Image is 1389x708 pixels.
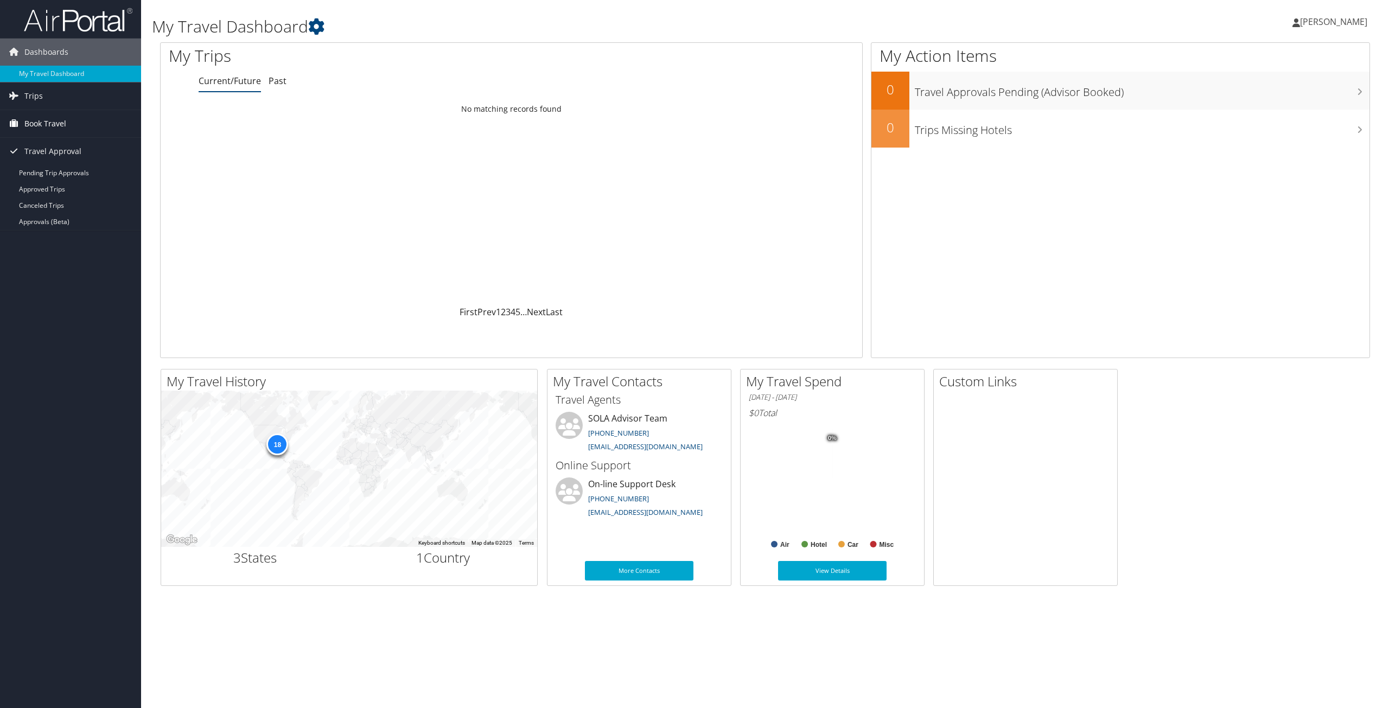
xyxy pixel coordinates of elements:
[527,306,546,318] a: Next
[233,548,241,566] span: 3
[588,442,703,451] a: [EMAIL_ADDRESS][DOMAIN_NAME]
[161,99,862,119] td: No matching records found
[828,435,837,442] tspan: 0%
[24,138,81,165] span: Travel Approval
[749,392,916,403] h6: [DATE] - [DATE]
[24,82,43,110] span: Trips
[939,372,1117,391] h2: Custom Links
[871,110,1369,148] a: 0Trips Missing Hotels
[746,372,924,391] h2: My Travel Spend
[880,541,894,548] text: Misc
[519,540,534,546] a: Terms (opens in new tab)
[416,548,424,566] span: 1
[811,541,827,548] text: Hotel
[169,548,341,567] h2: States
[506,306,511,318] a: 3
[915,79,1369,100] h3: Travel Approvals Pending (Advisor Booked)
[550,412,728,456] li: SOLA Advisor Team
[199,75,261,87] a: Current/Future
[871,44,1369,67] h1: My Action Items
[848,541,858,548] text: Car
[169,44,562,67] h1: My Trips
[871,118,909,137] h2: 0
[546,306,563,318] a: Last
[418,539,465,547] button: Keyboard shortcuts
[871,72,1369,110] a: 0Travel Approvals Pending (Advisor Booked)
[553,372,731,391] h2: My Travel Contacts
[749,407,916,419] h6: Total
[164,533,200,547] a: Open this area in Google Maps (opens a new window)
[269,75,286,87] a: Past
[588,494,649,503] a: [PHONE_NUMBER]
[749,407,759,419] span: $0
[780,541,789,548] text: Air
[871,80,909,99] h2: 0
[152,15,970,38] h1: My Travel Dashboard
[501,306,506,318] a: 2
[588,428,649,438] a: [PHONE_NUMBER]
[24,7,132,33] img: airportal-logo.png
[472,540,512,546] span: Map data ©2025
[556,392,723,407] h3: Travel Agents
[588,507,703,517] a: [EMAIL_ADDRESS][DOMAIN_NAME]
[24,110,66,137] span: Book Travel
[520,306,527,318] span: …
[511,306,515,318] a: 4
[1300,16,1367,28] span: [PERSON_NAME]
[550,477,728,522] li: On-line Support Desk
[915,117,1369,138] h3: Trips Missing Hotels
[585,561,693,581] a: More Contacts
[556,458,723,473] h3: Online Support
[358,548,530,567] h2: Country
[496,306,501,318] a: 1
[477,306,496,318] a: Prev
[164,533,200,547] img: Google
[1292,5,1378,38] a: [PERSON_NAME]
[515,306,520,318] a: 5
[460,306,477,318] a: First
[266,433,288,455] div: 18
[24,39,68,66] span: Dashboards
[778,561,887,581] a: View Details
[167,372,537,391] h2: My Travel History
